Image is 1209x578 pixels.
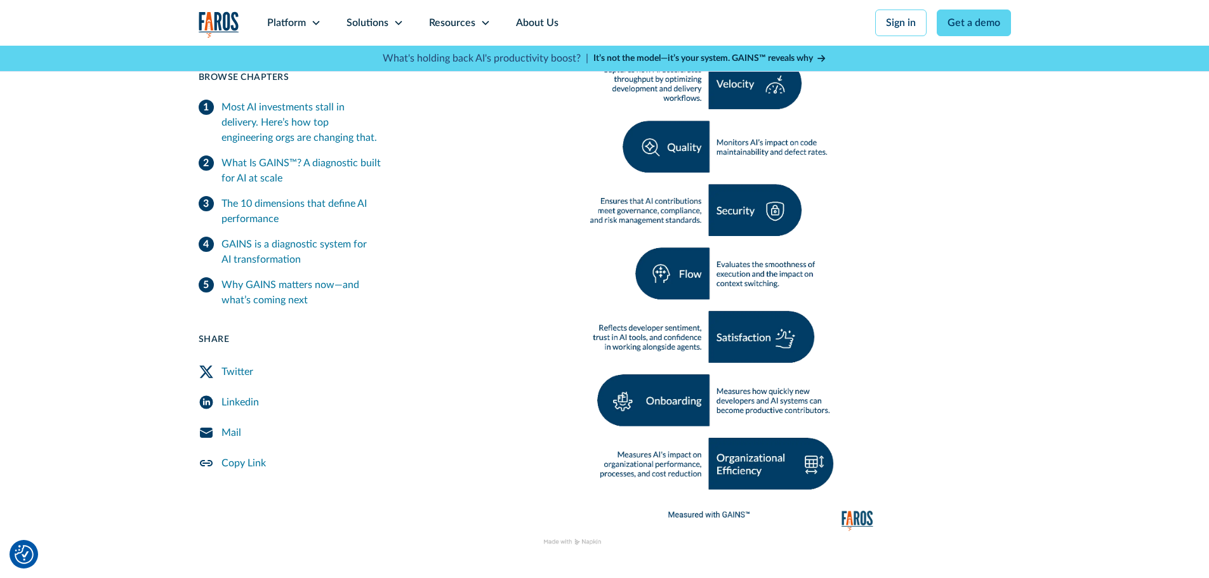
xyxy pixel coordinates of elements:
div: Solutions [347,15,388,30]
div: Copy Link [221,456,266,471]
a: The 10 dimensions that define AI performance [199,191,381,232]
img: Logo of the analytics and reporting company Faros. [199,11,239,37]
p: What's holding back AI's productivity boost? | [383,51,588,66]
div: Most AI investments stall in delivery. Here’s how top engineering orgs are changing that. [221,100,381,145]
a: GAINS is a diagnostic system for AI transformation [199,232,381,272]
button: Cookie Settings [15,545,34,564]
a: Twitter Share [199,357,381,387]
a: Why GAINS matters now—and what’s coming next [199,272,381,313]
a: LinkedIn Share [199,387,381,417]
a: Copy Link [199,448,381,478]
div: Twitter [221,364,253,379]
div: Browse Chapters [199,71,381,84]
div: Mail [221,425,241,440]
a: It’s not the model—it’s your system. GAINS™ reveals why [593,52,827,65]
a: home [199,11,239,37]
img: Revisit consent button [15,545,34,564]
a: Mail Share [199,417,381,448]
div: Linkedin [221,395,259,410]
a: Most AI investments stall in delivery. Here’s how top engineering orgs are changing that. [199,95,381,150]
strong: It’s not the model—it’s your system. GAINS™ reveals why [593,54,813,63]
div: What Is GAINS™? A diagnostic built for AI at scale [221,155,381,186]
div: Why GAINS matters now—and what’s coming next [221,277,381,308]
div: Platform [267,15,306,30]
div: Resources [429,15,475,30]
a: What Is GAINS™? A diagnostic built for AI at scale [199,150,381,191]
div: Share [199,333,381,346]
a: Get a demo [937,10,1011,36]
a: Sign in [875,10,927,36]
div: The 10 dimensions that define AI performance [221,196,381,227]
div: GAINS is a diagnostic system for AI transformation [221,237,381,267]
